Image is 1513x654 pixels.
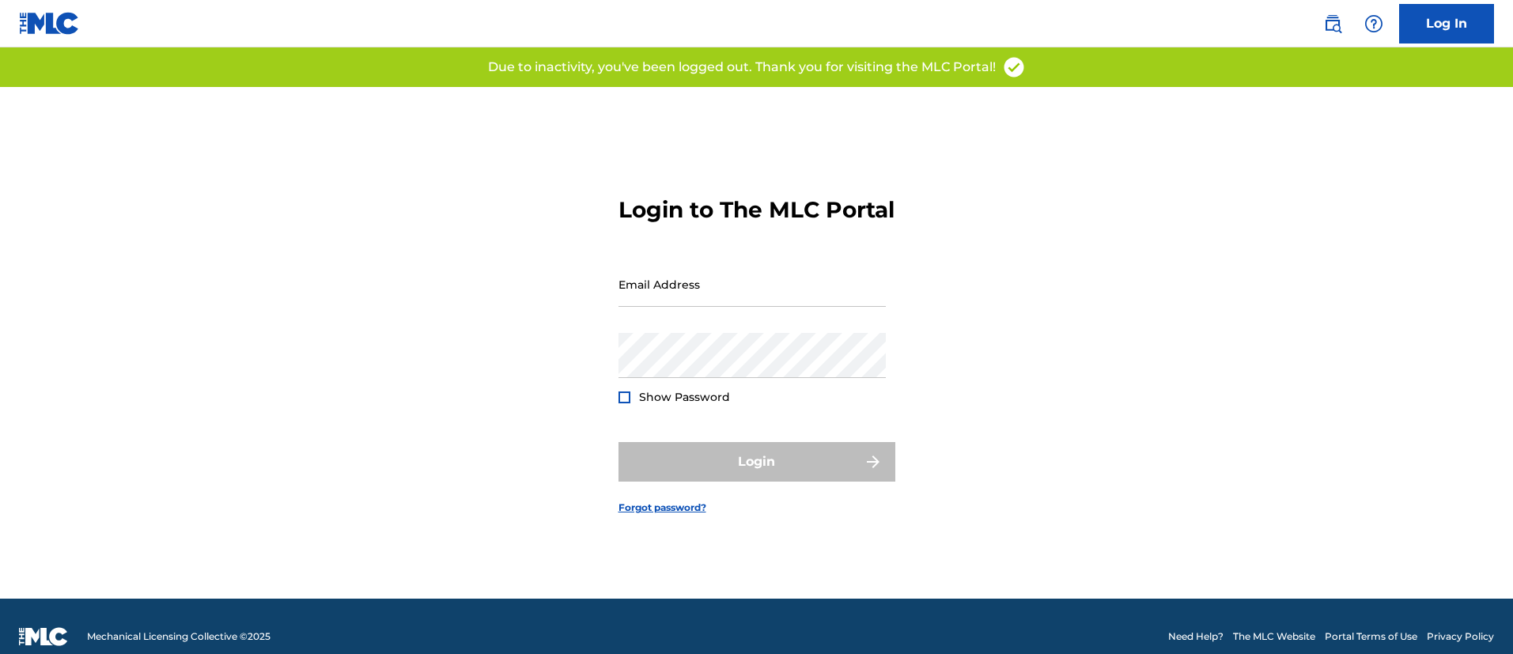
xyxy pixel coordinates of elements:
a: The MLC Website [1233,629,1315,644]
img: MLC Logo [19,12,80,35]
img: logo [19,627,68,646]
a: Log In [1399,4,1494,43]
a: Need Help? [1168,629,1224,644]
span: Show Password [639,390,730,404]
div: Help [1358,8,1390,40]
a: Public Search [1317,8,1348,40]
img: help [1364,14,1383,33]
h3: Login to The MLC Portal [618,196,895,224]
a: Privacy Policy [1427,629,1494,644]
img: search [1323,14,1342,33]
img: access [1002,55,1026,79]
span: Mechanical Licensing Collective © 2025 [87,629,270,644]
a: Forgot password? [618,501,706,515]
p: Due to inactivity, you've been logged out. Thank you for visiting the MLC Portal! [488,58,996,77]
a: Portal Terms of Use [1325,629,1417,644]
